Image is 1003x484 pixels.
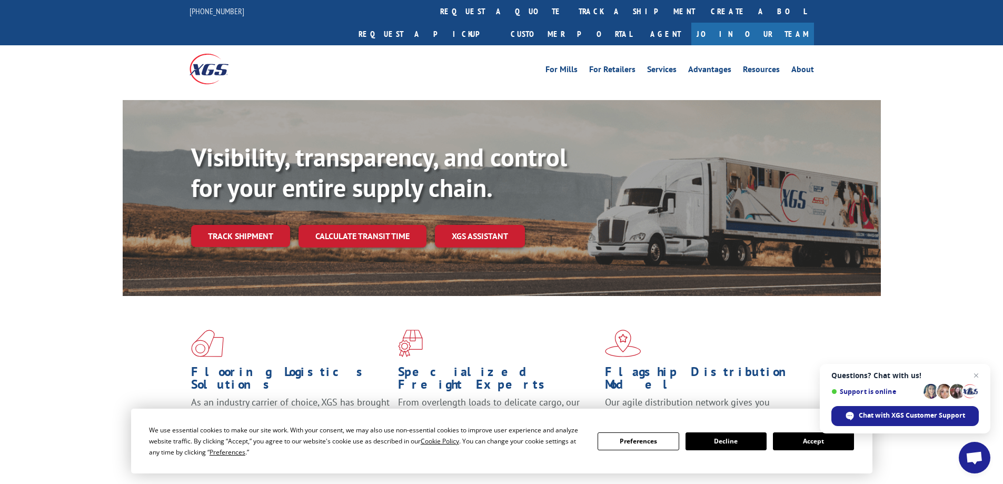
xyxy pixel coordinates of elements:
button: Decline [686,432,767,450]
h1: Specialized Freight Experts [398,366,597,396]
span: Our agile distribution network gives you nationwide inventory management on demand. [605,396,799,421]
div: Open chat [959,442,990,473]
a: Agent [640,23,691,45]
a: XGS ASSISTANT [435,225,525,248]
span: Close chat [970,369,982,382]
div: We use essential cookies to make our site work. With your consent, we may also use non-essential ... [149,424,585,458]
a: For Mills [545,65,578,77]
span: As an industry carrier of choice, XGS has brought innovation and dedication to flooring logistics... [191,396,390,433]
a: Services [647,65,677,77]
a: Customer Portal [503,23,640,45]
button: Accept [773,432,854,450]
h1: Flooring Logistics Solutions [191,366,390,396]
span: Preferences [210,448,245,457]
span: Cookie Policy [421,437,459,446]
a: About [791,65,814,77]
span: Support is online [831,388,920,396]
b: Visibility, transparency, and control for your entire supply chain. [191,141,567,204]
h1: Flagship Distribution Model [605,366,804,396]
a: [PHONE_NUMBER] [190,6,244,16]
a: Advantages [688,65,731,77]
a: Calculate transit time [299,225,426,248]
a: Join Our Team [691,23,814,45]
button: Preferences [598,432,679,450]
a: Track shipment [191,225,290,247]
span: Chat with XGS Customer Support [859,411,965,420]
div: Cookie Consent Prompt [131,409,872,473]
a: For Retailers [589,65,635,77]
a: Resources [743,65,780,77]
img: xgs-icon-focused-on-flooring-red [398,330,423,357]
a: Request a pickup [351,23,503,45]
p: From overlength loads to delicate cargo, our experienced staff knows the best way to move your fr... [398,396,597,443]
div: Chat with XGS Customer Support [831,406,979,426]
span: Questions? Chat with us! [831,371,979,380]
img: xgs-icon-flagship-distribution-model-red [605,330,641,357]
img: xgs-icon-total-supply-chain-intelligence-red [191,330,224,357]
